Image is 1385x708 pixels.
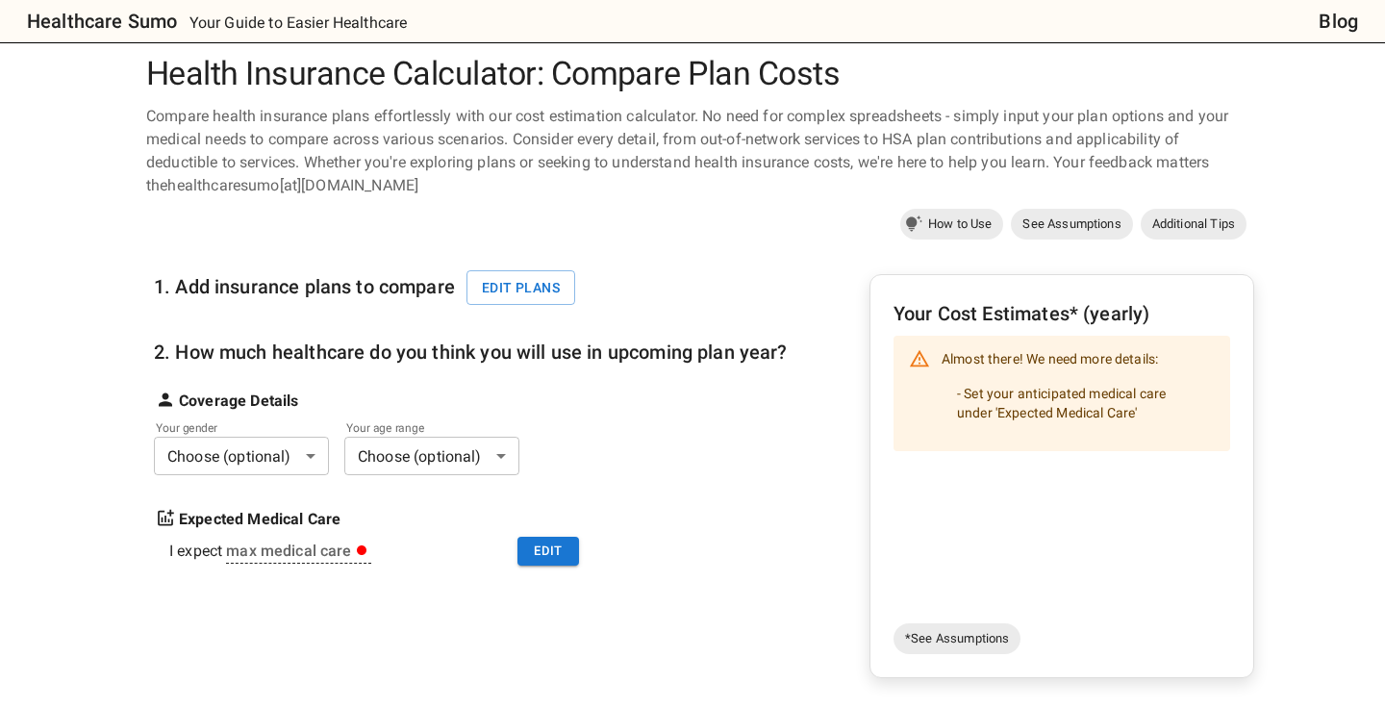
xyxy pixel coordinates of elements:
[154,437,329,475] div: Choose (optional)
[189,12,408,35] p: Your Guide to Easier Healthcare
[942,341,1215,445] div: Almost there! We need more details:
[894,623,1020,654] a: *See Assumptions
[156,419,302,436] label: Your gender
[169,540,222,563] div: I expect
[517,537,579,567] button: Edit
[138,105,1246,197] div: Compare health insurance plans effortlessly with our cost estimation calculator. No need for comp...
[894,298,1230,329] h6: Your Cost Estimates* (yearly)
[1319,6,1358,37] a: Blog
[942,376,1215,430] li: - Set your anticipated medical care under 'Expected Medical Care'
[138,55,1246,93] h1: Health Insurance Calculator: Compare Plan Costs
[154,270,587,306] h6: 1. Add insurance plans to compare
[344,437,519,475] div: Choose (optional)
[27,6,177,37] h6: Healthcare Sumo
[1141,215,1246,234] span: Additional Tips
[1011,215,1132,234] span: See Assumptions
[917,215,1004,234] span: How to Use
[466,270,575,306] button: Edit plans
[154,337,788,367] h6: 2. How much healthcare do you think you will use in upcoming plan year?
[226,540,371,564] div: You've selected 'max' usage which shows you what you'll pay for in-network services in a worst ca...
[226,540,367,563] div: max medical care
[1011,209,1132,240] a: See Assumptions
[12,6,177,37] a: Healthcare Sumo
[894,629,1020,648] span: *See Assumptions
[179,390,298,413] strong: Coverage Details
[900,209,1004,240] a: How to Use
[346,419,492,436] label: Your age range
[1141,209,1246,240] a: Additional Tips
[179,508,340,531] strong: Expected Medical Care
